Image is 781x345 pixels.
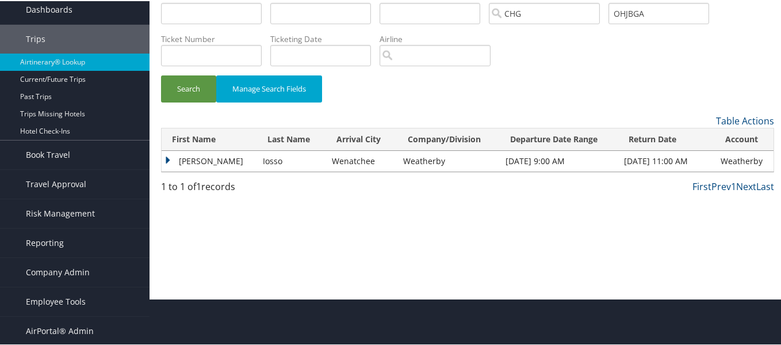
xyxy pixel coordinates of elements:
label: Ticketing Date [270,32,380,44]
span: AirPortal® Admin [26,316,94,344]
span: Travel Approval [26,169,86,198]
a: 1 [731,179,736,192]
th: Departure Date Range: activate to sort column ascending [500,127,618,150]
th: Account: activate to sort column ascending [715,127,774,150]
span: 1 [196,179,201,192]
button: Search [161,74,216,101]
a: Table Actions [716,113,774,126]
td: Weatherby [715,150,774,170]
span: Book Travel [26,139,70,168]
th: Last Name: activate to sort column ascending [257,127,326,150]
a: Next [736,179,756,192]
td: Weatherby [397,150,500,170]
th: First Name: activate to sort column ascending [162,127,257,150]
div: 1 to 1 of records [161,179,301,198]
label: Airline [380,32,499,44]
a: Last [756,179,774,192]
span: Reporting [26,228,64,256]
td: [DATE] 9:00 AM [500,150,618,170]
th: Arrival City: activate to sort column ascending [326,127,397,150]
span: Employee Tools [26,286,86,315]
span: Risk Management [26,198,95,227]
td: [DATE] 11:00 AM [618,150,715,170]
th: Company/Division [397,127,500,150]
label: Ticket Number [161,32,270,44]
a: First [692,179,711,192]
a: Prev [711,179,731,192]
td: Wenatchee [326,150,397,170]
td: Iosso [257,150,326,170]
td: [PERSON_NAME] [162,150,257,170]
button: Manage Search Fields [216,74,322,101]
span: Trips [26,24,45,52]
span: Company Admin [26,257,90,286]
th: Return Date: activate to sort column ascending [618,127,715,150]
